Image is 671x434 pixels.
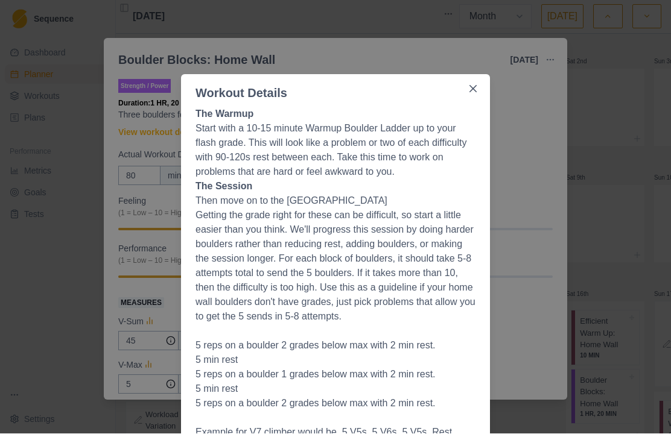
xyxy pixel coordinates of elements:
[196,181,252,192] strong: The Session
[196,109,253,119] strong: The Warmup
[196,353,475,368] li: 5 min rest
[196,368,475,382] li: 5 reps on a boulder 1 grades below max with 2 min rest.
[463,80,483,99] button: Close
[196,122,475,180] p: Start with a 10-15 minute Warmup Boulder Ladder up to your flash grade. This will look like a pro...
[196,382,475,397] li: 5 min rest
[196,397,475,411] li: 5 reps on a boulder 2 grades below max with 2 min rest.
[196,194,475,209] p: Then move on to the [GEOGRAPHIC_DATA]
[196,339,475,353] li: 5 reps on a boulder 2 grades below max with 2 min rest.
[181,75,490,102] header: Workout Details
[196,209,475,324] p: Getting the grade right for these can be difficult, so start a little easier than you think. We'l...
